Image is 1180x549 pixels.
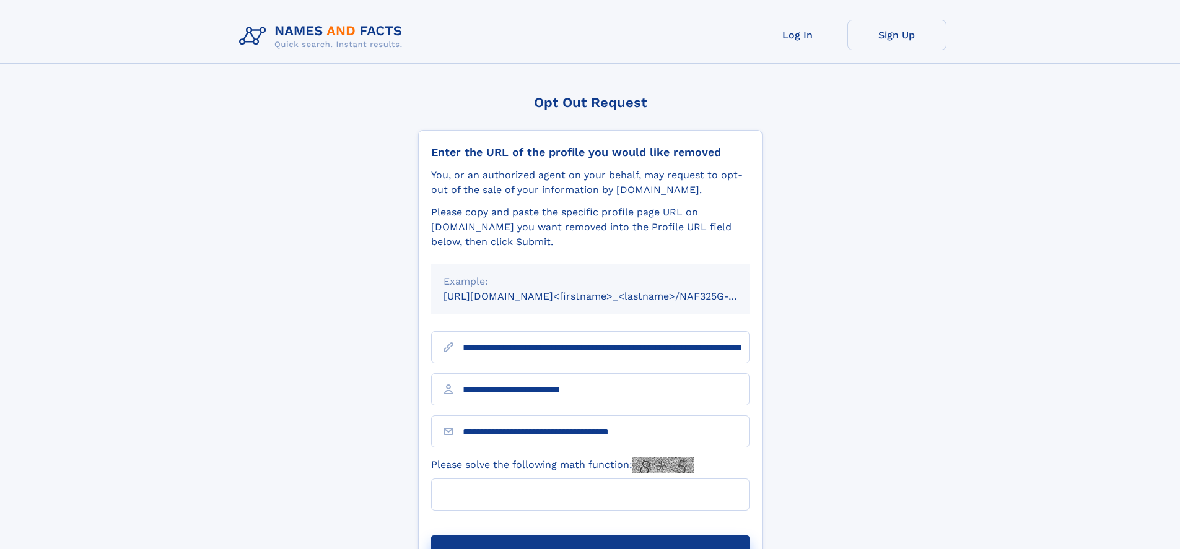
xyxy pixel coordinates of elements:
div: Example: [444,274,737,289]
a: Sign Up [847,20,946,50]
div: Enter the URL of the profile you would like removed [431,145,750,159]
div: Opt Out Request [418,95,763,110]
label: Please solve the following math function: [431,457,694,473]
img: Logo Names and Facts [234,20,413,53]
a: Log In [748,20,847,50]
div: Please copy and paste the specific profile page URL on [DOMAIN_NAME] you want removed into the Pr... [431,205,750,249]
small: [URL][DOMAIN_NAME]<firstname>_<lastname>/NAF325G-xxxxxxxx [444,290,773,302]
div: You, or an authorized agent on your behalf, may request to opt-out of the sale of your informatio... [431,168,750,197]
